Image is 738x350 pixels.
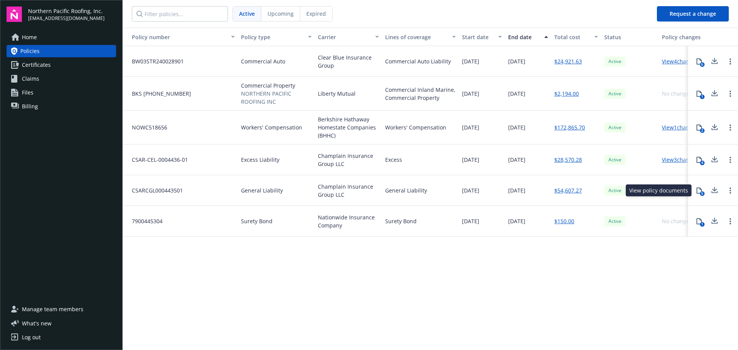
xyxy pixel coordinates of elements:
[462,57,479,65] span: [DATE]
[691,152,707,168] button: 4
[241,57,285,65] span: Commercial Auto
[126,57,184,65] span: BW03STR240028901
[607,90,623,97] span: Active
[238,28,315,46] button: Policy type
[462,217,479,225] span: [DATE]
[241,186,283,194] span: General Liability
[691,86,707,101] button: 1
[626,184,691,196] div: View policy documents
[700,161,705,165] div: 4
[126,217,163,225] span: 7900445304
[22,73,39,85] span: Claims
[508,33,540,41] div: End date
[28,7,105,15] span: Northern Pacific Roofing, Inc.
[462,33,494,41] div: Start date
[726,155,735,164] a: Open options
[126,90,191,98] span: BKS [PHONE_NUMBER]
[318,213,379,229] span: Nationwide Insurance Company
[268,10,294,18] span: Upcoming
[554,90,579,98] a: $2,194.00
[318,152,379,168] span: Champlain Insurance Group LLC
[126,123,167,131] span: NOWC518656
[462,123,479,131] span: [DATE]
[691,214,707,229] button: 1
[462,90,479,98] span: [DATE]
[462,186,479,194] span: [DATE]
[7,100,116,113] a: Billing
[385,86,456,102] div: Commercial Inland Marine, Commercial Property
[318,90,356,98] span: Liberty Mutual
[554,186,582,194] a: $54,607.27
[700,128,705,133] div: 2
[657,6,729,22] button: Request a change
[462,156,479,164] span: [DATE]
[126,156,188,164] span: CSAR-CEL-0004436-01
[607,156,623,163] span: Active
[318,182,379,199] span: Champlain Insurance Group LLC
[554,123,585,131] a: $172,865.70
[315,28,382,46] button: Carrier
[662,33,704,41] div: Policy changes
[306,10,326,18] span: Expired
[318,115,379,139] span: Berkshire Hathaway Homestate Companies (BHHC)
[691,120,707,135] button: 2
[726,186,735,195] a: Open options
[385,186,427,194] div: General Liability
[7,86,116,99] a: Files
[385,57,451,65] div: Commercial Auto Liability
[126,186,183,194] span: CSARCGL000443501
[607,187,623,194] span: Active
[505,28,551,46] button: End date
[607,58,623,65] span: Active
[22,319,52,327] span: What ' s new
[318,53,379,70] span: Clear Blue Insurance Group
[126,33,226,41] div: Policy number
[241,156,279,164] span: Excess Liability
[662,156,698,163] a: View 3 changes
[554,33,590,41] div: Total cost
[385,123,446,131] div: Workers' Compensation
[318,33,371,41] div: Carrier
[726,57,735,66] a: Open options
[508,57,525,65] span: [DATE]
[659,28,707,46] button: Policy changes
[7,59,116,71] a: Certificates
[132,6,228,22] input: Filter policies...
[7,7,22,22] img: navigator-logo.svg
[700,95,705,99] div: 1
[554,156,582,164] a: $28,570.28
[726,217,735,226] a: Open options
[7,73,116,85] a: Claims
[691,183,707,198] button: 5
[385,33,447,41] div: Lines of coverage
[126,33,226,41] div: Toggle SortBy
[385,217,417,225] div: Surety Bond
[28,7,116,22] button: Northern Pacific Roofing, Inc.[EMAIL_ADDRESS][DOMAIN_NAME]
[508,90,525,98] span: [DATE]
[382,28,459,46] button: Lines of coverage
[22,331,41,343] div: Log out
[7,303,116,315] a: Manage team members
[7,31,116,43] a: Home
[604,33,656,41] div: Status
[241,81,312,90] span: Commercial Property
[554,217,574,225] a: $150.00
[662,217,692,225] div: No changes
[554,57,582,65] a: $24,921.63
[700,62,705,67] div: 6
[385,156,402,164] div: Excess
[662,90,692,98] div: No changes
[508,123,525,131] span: [DATE]
[508,156,525,164] span: [DATE]
[7,45,116,57] a: Policies
[22,86,33,99] span: Files
[22,100,38,113] span: Billing
[700,191,705,196] div: 5
[241,123,302,131] span: Workers' Compensation
[551,28,601,46] button: Total cost
[239,10,255,18] span: Active
[700,222,705,227] div: 1
[691,54,707,69] button: 6
[28,15,105,22] span: [EMAIL_ADDRESS][DOMAIN_NAME]
[22,59,51,71] span: Certificates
